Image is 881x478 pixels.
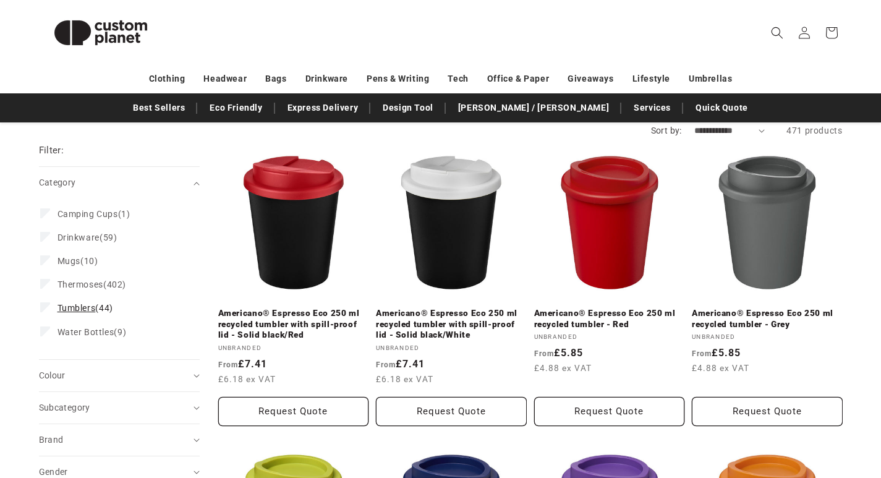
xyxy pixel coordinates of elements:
[149,68,185,90] a: Clothing
[534,308,685,330] a: Americano® Espresso Eco 250 ml recycled tumbler - Red
[628,97,677,119] a: Services
[39,403,90,412] span: Subcategory
[689,68,732,90] a: Umbrellas
[57,255,98,267] span: (10)
[376,397,527,426] button: Request Quote
[57,303,96,313] span: Tumblers
[39,467,68,477] span: Gender
[39,5,163,61] img: Custom Planet
[218,308,369,341] a: Americano® Espresso Eco 250 ml recycled tumbler with spill-proof lid - Solid black/Red
[651,126,682,135] label: Sort by:
[265,68,286,90] a: Bags
[39,392,200,424] summary: Subcategory (0 selected)
[764,19,791,46] summary: Search
[127,97,191,119] a: Best Sellers
[632,68,670,90] a: Lifestyle
[376,308,527,341] a: Americano® Espresso Eco 250 ml recycled tumbler with spill-proof lid - Solid black/White
[57,302,113,314] span: (44)
[377,97,440,119] a: Design Tool
[568,68,613,90] a: Giveaways
[39,370,66,380] span: Colour
[281,97,365,119] a: Express Delivery
[57,256,80,266] span: Mugs
[57,280,103,289] span: Thermoses
[452,97,615,119] a: [PERSON_NAME] / [PERSON_NAME]
[57,232,117,243] span: (59)
[57,209,118,219] span: Camping Cups
[692,308,843,330] a: Americano® Espresso Eco 250 ml recycled tumbler - Grey
[39,167,200,198] summary: Category (0 selected)
[448,68,468,90] a: Tech
[203,97,268,119] a: Eco Friendly
[57,233,100,242] span: Drinkware
[39,143,64,158] h2: Filter:
[689,97,754,119] a: Quick Quote
[305,68,348,90] a: Drinkware
[367,68,429,90] a: Pens & Writing
[786,126,842,135] span: 471 products
[819,419,881,478] iframe: Chat Widget
[218,397,369,426] button: Request Quote
[692,397,843,426] button: Request Quote
[534,397,685,426] button: Request Quote
[57,208,130,220] span: (1)
[57,327,114,337] span: Water Bottles
[39,424,200,456] summary: Brand (0 selected)
[57,279,126,290] span: (402)
[39,435,64,445] span: Brand
[39,360,200,391] summary: Colour (0 selected)
[57,326,127,338] span: (9)
[39,177,76,187] span: Category
[487,68,549,90] a: Office & Paper
[203,68,247,90] a: Headwear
